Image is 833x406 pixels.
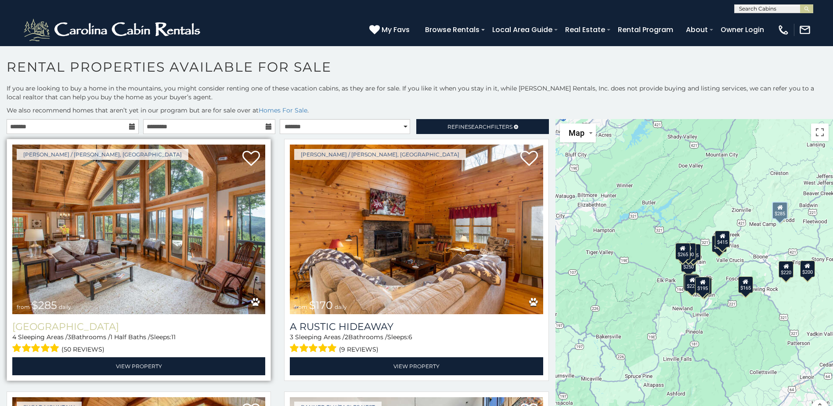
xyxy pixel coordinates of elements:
div: $420 [683,274,698,290]
div: Sleeping Areas / Bathrooms / Sleeps: [290,333,543,355]
a: My Favs [369,24,412,36]
div: $165 [738,276,753,293]
a: View Property [12,357,265,375]
span: 1 Half Baths / [110,333,150,341]
span: 3 [68,333,71,341]
button: Change map style [560,123,596,142]
img: Bald Mountain Lodge [12,145,265,314]
div: $285 [772,202,788,219]
a: Rental Program [613,22,678,37]
a: Add to favorites [242,150,260,168]
img: phone-regular-white.png [777,24,790,36]
div: $200 [681,243,696,260]
a: [GEOGRAPHIC_DATA] [12,321,265,333]
a: A Rustic Hideaway [290,321,543,333]
a: Real Estate [561,22,609,37]
div: $250 [681,255,696,272]
img: A Rustic Hideaway [290,145,543,314]
span: 11 [171,333,176,341]
a: [PERSON_NAME] / [PERSON_NAME], [GEOGRAPHIC_DATA] [17,149,188,160]
h3: Bald Mountain Lodge [12,321,265,333]
span: 4 [12,333,16,341]
a: Browse Rentals [421,22,484,37]
a: View Property [290,357,543,375]
a: About [682,22,712,37]
div: $225 [685,275,700,291]
span: Map [569,128,584,138]
img: White-1-2.png [22,17,204,43]
span: (50 reviews) [61,344,105,355]
div: $415 [715,231,730,247]
a: A Rustic Hideaway from $170 daily [290,145,543,314]
span: $285 [32,299,57,312]
div: $195 [695,277,710,294]
span: My Favs [382,24,410,35]
a: Homes For Sale [259,106,307,114]
span: Refine Filters [447,123,512,130]
a: [PERSON_NAME] / [PERSON_NAME], [GEOGRAPHIC_DATA] [294,149,466,160]
span: daily [59,304,71,310]
a: Owner Login [716,22,768,37]
span: Search [468,123,491,130]
span: from [294,304,307,310]
span: daily [335,304,347,310]
span: $170 [309,299,333,312]
button: Toggle fullscreen view [811,123,829,141]
div: $200 [800,261,815,277]
img: mail-regular-white.png [799,24,811,36]
span: (9 reviews) [339,344,379,355]
a: Local Area Guide [488,22,557,37]
a: Bald Mountain Lodge from $285 daily [12,145,265,314]
div: Sleeping Areas / Bathrooms / Sleeps: [12,333,265,355]
div: $170 [773,202,788,219]
div: $220 [779,261,793,278]
span: 2 [345,333,348,341]
a: Add to favorites [520,150,538,168]
span: from [17,304,30,310]
div: $245 [712,236,727,252]
span: 3 [290,333,293,341]
a: RefineSearchFilters [416,119,548,134]
div: $265 [675,243,690,260]
span: 6 [408,333,412,341]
